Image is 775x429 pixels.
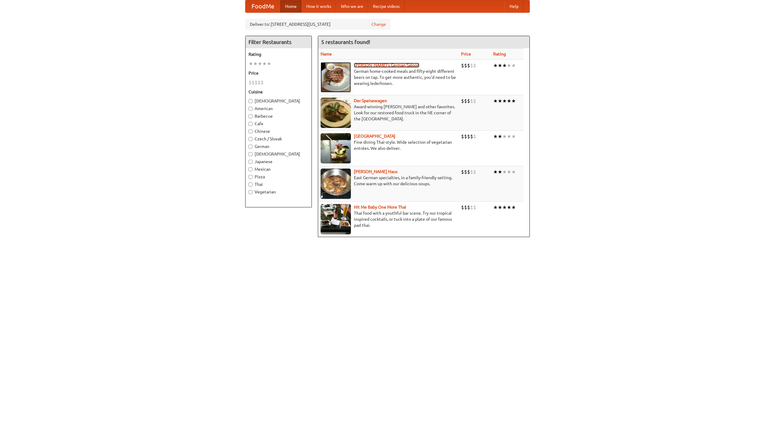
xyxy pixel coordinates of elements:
li: $ [464,62,467,69]
ng-pluralize: 5 restaurants found! [321,39,370,45]
li: $ [470,62,473,69]
input: [DEMOGRAPHIC_DATA] [249,152,252,156]
li: ★ [502,169,507,175]
li: $ [464,204,467,211]
li: ★ [507,98,511,104]
li: ★ [498,169,502,175]
li: ★ [498,133,502,140]
li: $ [464,169,467,175]
input: American [249,107,252,111]
p: Award-winning [PERSON_NAME] and other favorites. Look for our restored food truck in the NE corne... [321,104,456,122]
li: ★ [498,62,502,69]
h5: Cuisine [249,89,308,95]
li: ★ [502,98,507,104]
li: ★ [493,62,498,69]
li: $ [470,204,473,211]
a: [GEOGRAPHIC_DATA] [354,134,395,139]
li: ★ [502,133,507,140]
li: $ [461,204,464,211]
a: Rating [493,52,506,56]
label: Vegetarian [249,189,308,195]
li: ★ [507,169,511,175]
li: $ [461,98,464,104]
a: Recipe videos [368,0,404,12]
li: $ [467,62,470,69]
li: ★ [507,133,511,140]
li: $ [473,204,476,211]
a: Change [371,21,386,27]
li: $ [467,98,470,104]
li: $ [473,169,476,175]
input: Chinese [249,129,252,133]
img: esthers.jpg [321,62,351,92]
label: Cafe [249,121,308,127]
input: Thai [249,183,252,186]
a: Price [461,52,471,56]
label: Japanese [249,159,308,165]
li: $ [473,98,476,104]
a: Who we are [336,0,368,12]
li: $ [252,79,255,86]
a: [PERSON_NAME]'s German Saloon [354,63,419,68]
li: $ [255,79,258,86]
li: ★ [253,60,258,67]
label: Chinese [249,128,308,134]
li: $ [464,133,467,140]
p: Fine dining Thai-style. Wide selection of vegetarian entrées. We also deliver. [321,139,456,151]
li: $ [461,169,464,175]
label: Mexican [249,166,308,172]
h5: Rating [249,51,308,57]
li: ★ [511,133,516,140]
h5: Price [249,70,308,76]
li: ★ [511,62,516,69]
li: ★ [511,98,516,104]
li: ★ [507,62,511,69]
img: babythai.jpg [321,204,351,234]
input: Czech / Slovak [249,137,252,141]
li: $ [258,79,261,86]
a: [PERSON_NAME] Haus [354,169,397,174]
li: $ [467,204,470,211]
li: ★ [493,133,498,140]
li: ★ [493,98,498,104]
div: Deliver to: [STREET_ADDRESS][US_STATE] [245,19,391,30]
li: $ [461,62,464,69]
p: Thai food with a youthful bar scene. Try our tropical inspired cocktails, or tuck into a plate of... [321,210,456,228]
p: German home-cooked meals and fifty-eight different beers on tap. To get more authentic, you'd nee... [321,68,456,86]
li: ★ [498,98,502,104]
input: Vegetarian [249,190,252,194]
li: $ [467,169,470,175]
input: [DEMOGRAPHIC_DATA] [249,99,252,103]
li: $ [470,133,473,140]
label: [DEMOGRAPHIC_DATA] [249,151,308,157]
label: German [249,143,308,149]
input: Japanese [249,160,252,164]
a: How it works [302,0,336,12]
h4: Filter Restaurants [246,36,312,48]
label: Barbecue [249,113,308,119]
li: ★ [502,204,507,211]
input: Cafe [249,122,252,126]
li: $ [470,98,473,104]
li: ★ [507,204,511,211]
p: East German specialties, in a family-friendly setting. Come warm up with our delicious soups. [321,175,456,187]
label: [DEMOGRAPHIC_DATA] [249,98,308,104]
li: ★ [511,204,516,211]
li: $ [470,169,473,175]
li: $ [261,79,264,86]
li: ★ [502,62,507,69]
a: Hit Me Baby One More Thai [354,205,406,209]
li: ★ [511,169,516,175]
a: Der Speisewagen [354,98,387,103]
li: $ [461,133,464,140]
li: ★ [262,60,267,67]
li: ★ [498,204,502,211]
li: ★ [258,60,262,67]
input: German [249,145,252,149]
li: ★ [249,60,253,67]
a: FoodMe [246,0,280,12]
